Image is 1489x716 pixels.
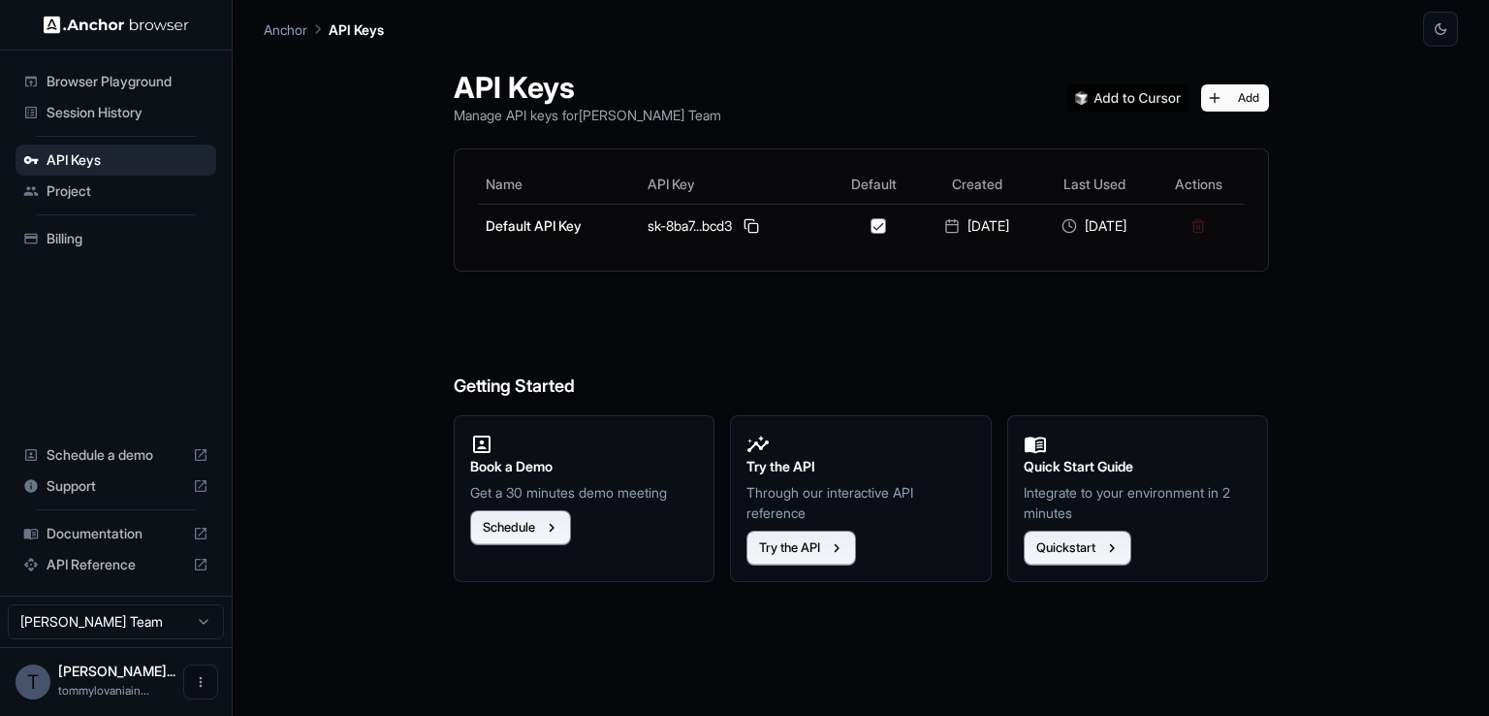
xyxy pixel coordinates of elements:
[47,445,185,465] span: Schedule a demo
[47,103,208,122] span: Session History
[648,214,822,238] div: sk-8ba7...bcd3
[47,150,208,170] span: API Keys
[1024,456,1252,477] h2: Quick Start Guide
[470,456,699,477] h2: Book a Demo
[47,476,185,496] span: Support
[16,145,216,176] div: API Keys
[47,181,208,201] span: Project
[47,72,208,91] span: Browser Playground
[927,216,1029,236] div: [DATE]
[919,165,1036,204] th: Created
[264,18,384,40] nav: breadcrumb
[16,176,216,207] div: Project
[329,19,384,40] p: API Keys
[740,214,763,238] button: Copy API key
[16,66,216,97] div: Browser Playground
[1035,165,1153,204] th: Last Used
[746,531,856,566] button: Try the API
[47,229,208,248] span: Billing
[264,19,307,40] p: Anchor
[16,518,216,549] div: Documentation
[16,471,216,502] div: Support
[830,165,919,204] th: Default
[47,555,185,574] span: API Reference
[58,683,149,698] span: tommylovaniaina@gmail.com
[454,295,1269,401] h6: Getting Started
[183,665,218,700] button: Open menu
[47,524,185,543] span: Documentation
[746,456,975,477] h2: Try the API
[16,549,216,580] div: API Reference
[478,165,640,204] th: Name
[1201,84,1269,112] button: Add
[1024,531,1131,566] button: Quickstart
[1067,84,1189,112] img: Add anchorbrowser MCP server to Cursor
[478,204,640,247] td: Default API Key
[1153,165,1245,204] th: Actions
[470,510,571,545] button: Schedule
[16,97,216,128] div: Session History
[44,16,189,34] img: Anchor Logo
[16,665,50,700] div: T
[16,223,216,254] div: Billing
[1024,482,1252,523] p: Integrate to your environment in 2 minutes
[454,105,721,125] p: Manage API keys for [PERSON_NAME] Team
[454,70,721,105] h1: API Keys
[640,165,830,204] th: API Key
[58,663,175,679] span: Tommy Ramarokoto
[746,482,975,523] p: Through our interactive API reference
[470,482,699,503] p: Get a 30 minutes demo meeting
[16,439,216,471] div: Schedule a demo
[1043,216,1145,236] div: [DATE]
